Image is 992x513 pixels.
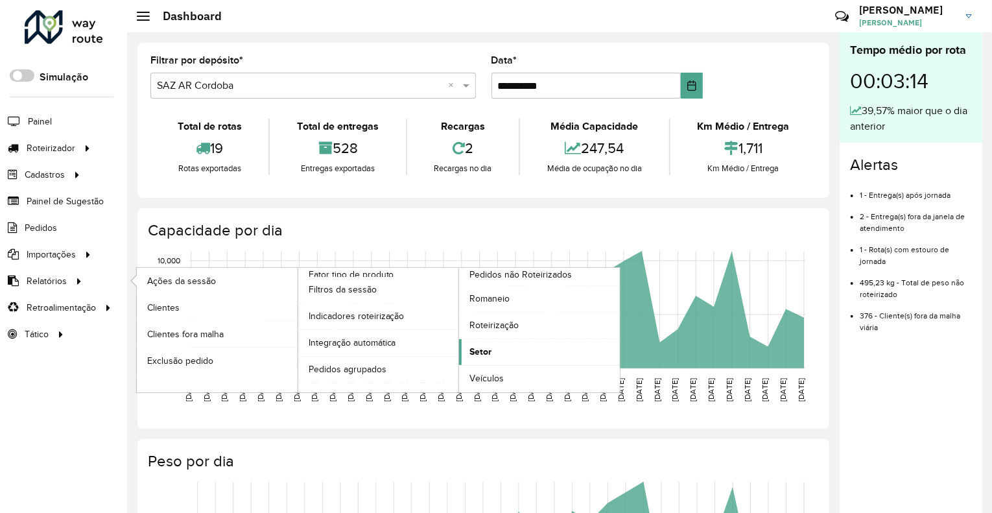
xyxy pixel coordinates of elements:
span: Roteirização [469,318,519,332]
text: [DATE] [220,378,228,401]
text: [DATE] [725,378,733,401]
a: Clientes fora malha [137,321,298,347]
span: [PERSON_NAME] [859,17,956,29]
span: Pedidos [25,221,57,235]
text: [DATE] [563,378,571,401]
a: Integração automática [298,330,459,356]
text: [DATE] [671,378,679,401]
a: Filtros da sessão [298,277,459,303]
li: 495,23 kg - Total de peso não roteirizado [860,267,972,300]
span: Integração automática [309,336,396,350]
text: [DATE] [184,378,193,401]
div: Média Capacidade [523,119,665,134]
span: Tático [25,328,49,341]
label: Data [491,53,517,68]
text: [DATE] [238,378,246,401]
div: 2 [410,134,515,162]
span: Importações [27,248,76,261]
button: Choose Date [681,73,703,99]
div: Recargas [410,119,515,134]
text: [DATE] [598,378,607,401]
text: [DATE] [581,378,589,401]
label: Filtrar por depósito [150,53,243,68]
a: Roteirização [459,313,620,339]
text: [DATE] [491,378,499,401]
span: Indicadores roteirização [309,309,405,323]
span: Clientes fora malha [147,328,224,341]
h4: Alertas [850,156,972,174]
text: [DATE] [635,378,643,401]
text: [DATE] [436,378,445,401]
span: Relatórios [27,274,67,288]
li: 2 - Entrega(s) fora da janela de atendimento [860,201,972,234]
a: Veículos [459,366,620,392]
li: 1 - Entrega(s) após jornada [860,180,972,201]
span: Setor [469,345,491,359]
text: [DATE] [743,378,751,401]
div: Total de entregas [273,119,402,134]
text: [DATE] [617,378,625,401]
text: [DATE] [797,378,805,401]
span: Clientes [147,301,180,315]
text: [DATE] [292,378,301,401]
span: Ações da sessão [147,274,216,288]
h4: Capacidade por dia [148,221,816,240]
text: [DATE] [383,378,391,401]
h2: Dashboard [150,9,222,23]
text: [DATE] [202,378,211,401]
a: Romaneio [459,286,620,312]
text: 10,000 [158,256,180,265]
span: Roteirizador [27,141,75,155]
div: 39,57% maior que o dia anterior [850,103,972,134]
div: Tempo médio por rota [850,42,972,59]
text: [DATE] [761,378,770,401]
text: [DATE] [779,378,787,401]
a: Pedidos agrupados [298,357,459,383]
text: [DATE] [364,378,373,401]
text: [DATE] [473,378,481,401]
text: [DATE] [455,378,463,401]
div: Entregas exportadas [273,162,402,175]
text: [DATE] [346,378,355,401]
label: Simulação [40,69,88,85]
text: [DATE] [707,378,715,401]
text: [DATE] [689,378,697,401]
div: 19 [154,134,265,162]
div: Km Médio / Entrega [674,162,813,175]
span: Veículos [469,372,504,385]
span: Pedidos não Roteirizados [469,268,572,281]
span: Exclusão pedido [147,354,213,368]
text: [DATE] [328,378,337,401]
text: [DATE] [310,378,318,401]
div: Km Médio / Entrega [674,119,813,134]
h3: [PERSON_NAME] [859,4,956,16]
span: Cadastros [25,168,65,182]
a: Exclusão pedido [137,348,298,374]
span: Fator tipo de produto [309,268,394,281]
a: Pedidos não Roteirizados [298,268,620,392]
span: Filtros da sessão [309,283,377,296]
a: Ações da sessão [137,268,298,294]
text: [DATE] [274,378,283,401]
a: Setor [459,339,620,365]
text: [DATE] [653,378,661,401]
text: [DATE] [545,378,553,401]
text: [DATE] [526,378,535,401]
div: 528 [273,134,402,162]
span: Painel de Sugestão [27,195,104,208]
a: Indicadores roteirização [298,304,459,329]
div: Rotas exportadas [154,162,265,175]
text: [DATE] [508,378,517,401]
div: 00:03:14 [850,59,972,103]
div: Total de rotas [154,119,265,134]
li: 1 - Rota(s) com estouro de jornada [860,234,972,267]
li: 376 - Cliente(s) fora da malha viária [860,300,972,333]
text: [DATE] [256,378,265,401]
span: Retroalimentação [27,301,96,315]
span: Clear all [449,78,460,93]
span: Painel [28,115,52,128]
text: [DATE] [418,378,427,401]
span: Pedidos agrupados [309,363,386,376]
div: Média de ocupação no dia [523,162,665,175]
div: 247,54 [523,134,665,162]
